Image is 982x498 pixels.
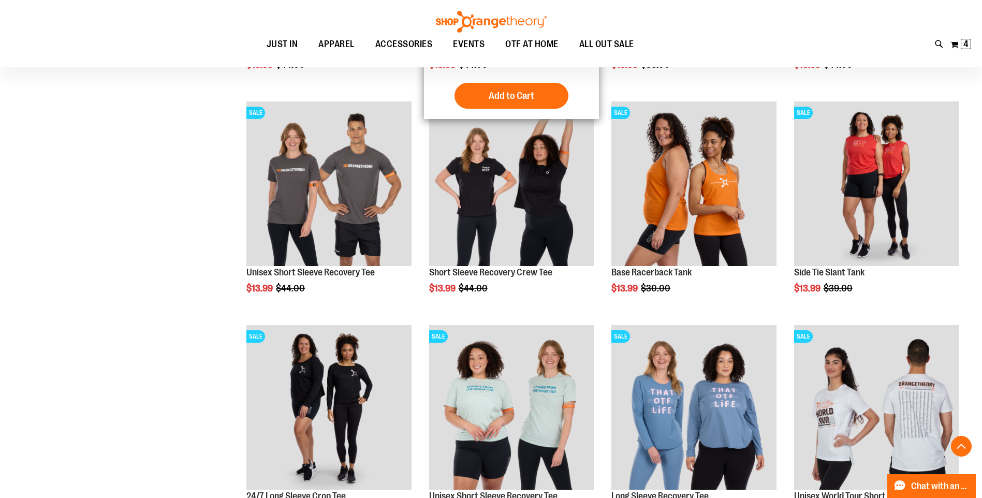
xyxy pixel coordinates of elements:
[489,90,534,101] span: Add to Cart
[611,267,692,277] a: Base Racerback Tank
[794,267,864,277] a: Side Tie Slant Tank
[824,283,854,294] span: $39.00
[276,283,306,294] span: $44.00
[505,33,559,56] span: OTF AT HOME
[429,283,457,294] span: $13.99
[246,101,411,266] img: Product image for Unisex Short Sleeve Recovery Tee
[459,283,489,294] span: $44.00
[611,325,776,490] img: Main of 2024 AUGUST Long Sleeve Recovery Tee
[794,330,813,343] span: SALE
[794,101,959,266] img: Side Tie Slant Tank
[429,325,594,490] img: Main of 2024 AUGUST Unisex Short Sleeve Recovery Tee
[794,325,959,490] img: Product image for Unisex World Tour Short Sleeve Recovery Tee
[611,101,776,266] img: Base Racerback Tank
[246,267,375,277] a: Unisex Short Sleeve Recovery Tee
[611,330,630,343] span: SALE
[911,481,970,491] span: Chat with an Expert
[318,33,355,56] span: APPAREL
[246,330,265,343] span: SALE
[794,283,822,294] span: $13.99
[429,325,594,491] a: Main of 2024 AUGUST Unisex Short Sleeve Recovery TeeSALE
[794,325,959,491] a: Product image for Unisex World Tour Short Sleeve Recovery TeeSALE
[246,283,274,294] span: $13.99
[611,101,776,268] a: Base Racerback TankSALE
[375,33,433,56] span: ACCESSORIES
[794,107,813,119] span: SALE
[429,330,448,343] span: SALE
[611,107,630,119] span: SALE
[641,283,672,294] span: $30.00
[246,325,411,491] a: 24/7 Long Sleeve Crop TeeSALE
[611,325,776,491] a: Main of 2024 AUGUST Long Sleeve Recovery TeeSALE
[887,474,976,498] button: Chat with an Expert
[267,33,298,56] span: JUST IN
[606,96,781,320] div: product
[579,33,634,56] span: ALL OUT SALE
[429,101,594,268] a: Product image for Short Sleeve Recovery Crew TeeSALE
[424,96,599,320] div: product
[246,107,265,119] span: SALE
[794,101,959,268] a: Side Tie Slant TankSALE
[241,96,416,320] div: product
[453,33,485,56] span: EVENTS
[455,83,568,109] button: Add to Cart
[951,436,972,457] button: Back To Top
[246,325,411,490] img: 24/7 Long Sleeve Crop Tee
[434,11,548,33] img: Shop Orangetheory
[611,283,639,294] span: $13.99
[963,39,969,49] span: 4
[429,101,594,266] img: Product image for Short Sleeve Recovery Crew Tee
[429,267,552,277] a: Short Sleeve Recovery Crew Tee
[789,96,964,320] div: product
[246,101,411,268] a: Product image for Unisex Short Sleeve Recovery TeeSALE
